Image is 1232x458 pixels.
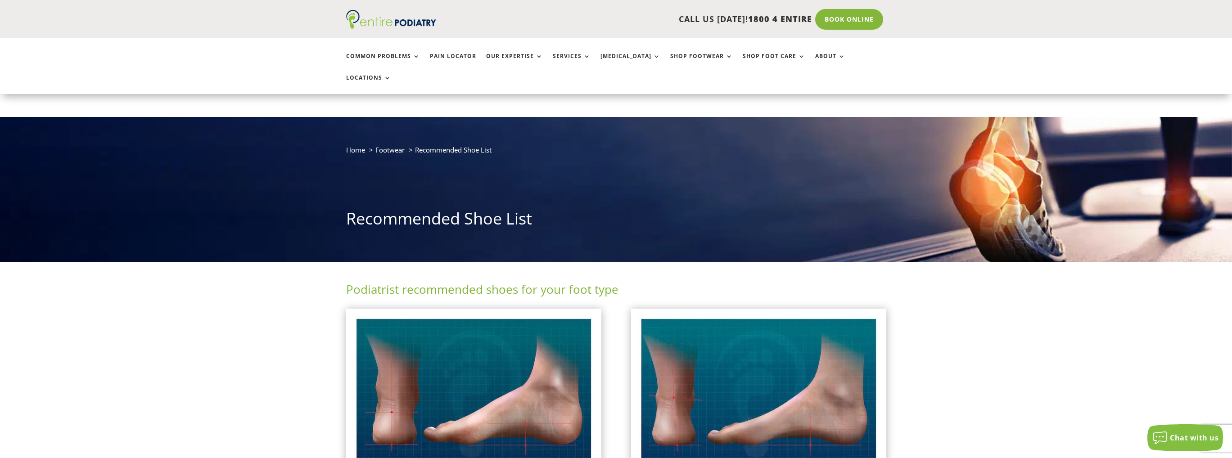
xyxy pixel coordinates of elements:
[430,53,476,72] a: Pain Locator
[486,53,543,72] a: Our Expertise
[346,207,886,234] h1: Recommended Shoe List
[815,53,845,72] a: About
[670,53,733,72] a: Shop Footwear
[346,281,886,302] h2: Podiatrist recommended shoes for your foot type
[1147,424,1223,451] button: Chat with us
[375,145,405,154] a: Footwear
[600,53,660,72] a: [MEDICAL_DATA]
[1170,433,1218,443] span: Chat with us
[346,144,886,162] nav: breadcrumb
[415,145,492,154] span: Recommended Shoe List
[346,145,365,154] a: Home
[815,9,883,30] a: Book Online
[346,75,391,94] a: Locations
[346,22,436,31] a: Entire Podiatry
[748,13,812,24] span: 1800 4 ENTIRE
[471,13,812,25] p: CALL US [DATE]!
[346,53,420,72] a: Common Problems
[743,53,805,72] a: Shop Foot Care
[553,53,591,72] a: Services
[346,10,436,29] img: logo (1)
